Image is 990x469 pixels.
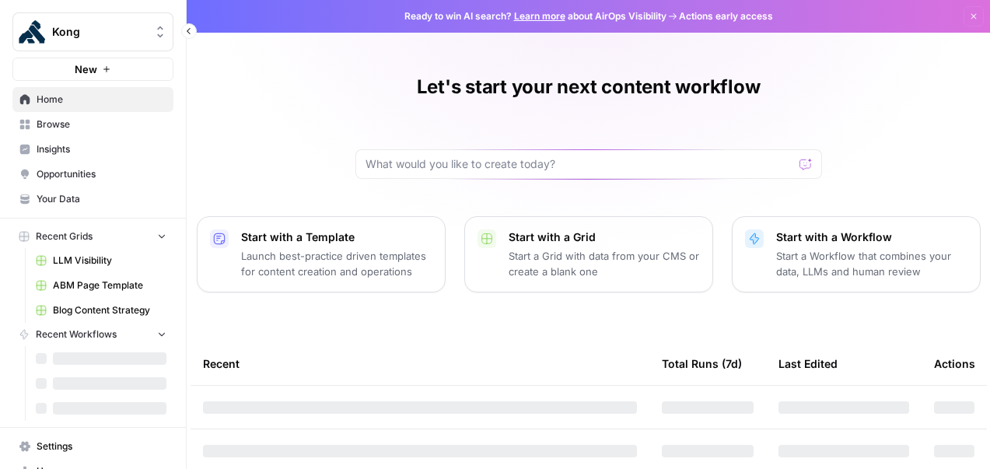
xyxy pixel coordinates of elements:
span: Recent Workflows [36,327,117,341]
span: Recent Grids [36,229,93,243]
div: Last Edited [778,342,838,385]
p: Start a Grid with data from your CMS or create a blank one [509,248,700,279]
button: Recent Workflows [12,323,173,346]
span: Your Data [37,192,166,206]
a: Settings [12,434,173,459]
a: Browse [12,112,173,137]
a: Home [12,87,173,112]
h1: Let's start your next content workflow [417,75,761,100]
button: Start with a WorkflowStart a Workflow that combines your data, LLMs and human review [732,216,981,292]
a: Blog Content Strategy [29,298,173,323]
img: Kong Logo [18,18,46,46]
span: Ready to win AI search? about AirOps Visibility [404,9,666,23]
button: Start with a GridStart a Grid with data from your CMS or create a blank one [464,216,713,292]
p: Start with a Template [241,229,432,245]
button: Workspace: Kong [12,12,173,51]
button: Recent Grids [12,225,173,248]
span: Actions early access [679,9,773,23]
span: Settings [37,439,166,453]
div: Total Runs (7d) [662,342,742,385]
a: Opportunities [12,162,173,187]
button: New [12,58,173,81]
span: ABM Page Template [53,278,166,292]
input: What would you like to create today? [366,156,793,172]
button: Start with a TemplateLaunch best-practice driven templates for content creation and operations [197,216,446,292]
span: Kong [52,24,146,40]
p: Start with a Grid [509,229,700,245]
span: New [75,61,97,77]
a: Your Data [12,187,173,212]
span: Opportunities [37,167,166,181]
span: Blog Content Strategy [53,303,166,317]
p: Start a Workflow that combines your data, LLMs and human review [776,248,967,279]
span: Insights [37,142,166,156]
span: Browse [37,117,166,131]
span: LLM Visibility [53,254,166,268]
a: Insights [12,137,173,162]
a: Learn more [514,10,565,22]
a: ABM Page Template [29,273,173,298]
p: Start with a Workflow [776,229,967,245]
a: LLM Visibility [29,248,173,273]
div: Recent [203,342,637,385]
p: Launch best-practice driven templates for content creation and operations [241,248,432,279]
div: Actions [934,342,975,385]
span: Home [37,93,166,107]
